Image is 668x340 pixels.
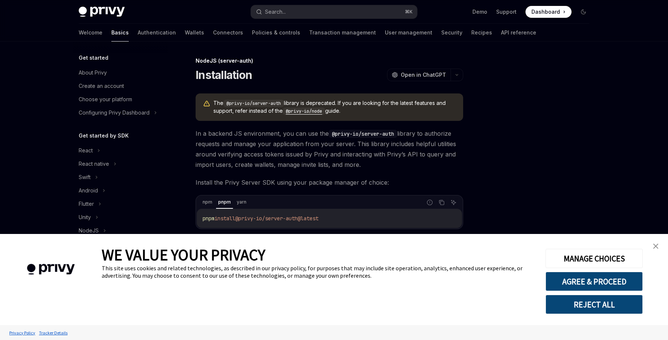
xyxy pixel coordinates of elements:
div: React [79,146,93,155]
span: install [215,215,235,222]
h5: Get started by SDK [79,131,129,140]
a: Transaction management [309,24,376,42]
a: Authentication [138,24,176,42]
h5: Get started [79,53,108,62]
div: Configuring Privy Dashboard [79,108,150,117]
img: dark logo [79,7,125,17]
div: This site uses cookies and related technologies, as described in our privacy policy, for purposes... [102,264,534,279]
a: Support [496,8,517,16]
a: Basics [111,24,129,42]
button: React [73,144,168,157]
div: Flutter [79,199,94,208]
button: MANAGE CHOICES [546,249,643,268]
button: REJECT ALL [546,295,643,314]
button: Search...⌘K [251,5,417,19]
div: Swift [79,173,91,182]
div: yarn [235,198,249,207]
a: Recipes [471,24,492,42]
span: In a backend JS environment, you can use the library to authorize requests and manage your applic... [196,128,463,170]
a: Tracker Details [37,326,69,339]
a: Policies & controls [252,24,300,42]
button: React native [73,157,168,171]
img: close banner [653,244,658,249]
button: Android [73,184,168,197]
button: Toggle dark mode [577,6,589,18]
button: Copy the contents from the code block [437,198,446,207]
span: @privy-io/server-auth@latest [235,215,318,222]
button: Report incorrect code [425,198,435,207]
a: Demo [472,8,487,16]
button: NodeJS [73,224,168,237]
button: Swift [73,171,168,184]
a: API reference [501,24,536,42]
img: company logo [11,253,91,285]
div: npm [200,198,215,207]
button: Open in ChatGPT [387,69,451,81]
a: Wallets [185,24,204,42]
div: About Privy [79,68,107,77]
a: Privacy Policy [7,326,37,339]
span: Dashboard [531,8,560,16]
span: The library is deprecated. If you are looking for the latest features and support, refer instead ... [213,99,456,115]
button: Unity [73,211,168,224]
div: React native [79,159,109,168]
code: @privy-io/node [283,108,325,115]
code: @privy-io/server-auth [329,130,397,138]
a: About Privy [73,66,168,79]
a: Create an account [73,79,168,93]
button: Flutter [73,197,168,211]
button: AGREE & PROCEED [546,272,643,291]
a: Dashboard [525,6,572,18]
span: Install the Privy Server SDK using your package manager of choice: [196,177,463,188]
div: NodeJS (server-auth) [196,57,463,65]
span: Open in ChatGPT [401,71,446,79]
a: Welcome [79,24,102,42]
div: Search... [265,7,286,16]
a: User management [385,24,432,42]
svg: Warning [203,100,210,108]
code: @privy-io/server-auth [223,100,284,107]
div: NodeJS [79,226,99,235]
div: Create an account [79,82,124,90]
h1: Installation [196,68,252,82]
span: WE VALUE YOUR PRIVACY [102,245,265,264]
div: Unity [79,213,91,222]
a: @privy-io/node [283,108,325,114]
a: Connectors [213,24,243,42]
button: Ask AI [449,198,458,207]
div: Android [79,186,98,195]
div: pnpm [216,198,233,207]
button: Configuring Privy Dashboard [73,106,168,119]
a: close banner [648,239,663,254]
a: Security [441,24,462,42]
div: Choose your platform [79,95,132,104]
span: pnpm [203,215,215,222]
span: ⌘ K [405,9,413,15]
a: Choose your platform [73,93,168,106]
